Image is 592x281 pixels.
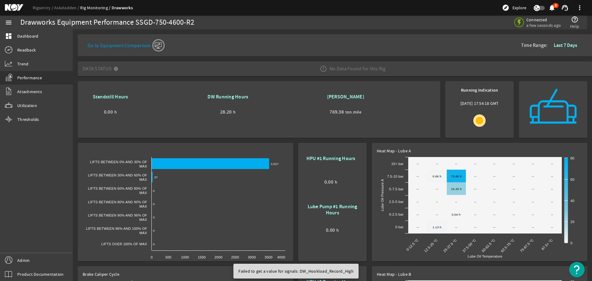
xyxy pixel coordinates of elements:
text: 87.5+ °C [541,238,553,251]
text: 1.13 h [433,225,442,229]
text: 40 [570,199,574,203]
text: 24.45 h [451,187,462,191]
span: Attachments [17,89,42,95]
text: 0.66 h [433,175,442,178]
text: -- [474,162,476,165]
text: Lifts Between 96% and 100% of Max [86,227,147,235]
text: 37.5-50 °C [462,238,477,253]
mat-icon: support_agent [561,4,569,11]
text: -- [417,200,419,204]
text: Lifts Between 90% and 96% of Max [88,213,147,221]
text: -- [532,187,534,191]
span: [DATE] 17:54:18 GMT [460,100,499,109]
text: -- [493,225,495,229]
text: -- [551,225,553,229]
button: more_vert [572,0,587,15]
text: 72.86 h [451,175,462,178]
span: Product Documentation [17,271,64,277]
mat-icon: dashboard [5,32,12,40]
text: 0-12.5 °C [406,238,419,252]
text: 1000 [181,255,189,259]
img: rigsentry-icon-drawworks.png [524,86,582,133]
a: Askeladden [54,5,80,10]
text: 0 [153,242,155,246]
b: [PERSON_NAME] [327,93,364,100]
a: Drawworks [112,5,133,11]
div: Failed to get a value for signals: DW_Hookload_Record_High [233,264,356,279]
text: -- [513,187,515,191]
a: Rig Monitoring [80,5,111,10]
text: -- [493,187,495,191]
text: 0 [153,216,155,219]
text: 0-2.5 bar [389,213,404,216]
a: Go to Equipment Comparison [88,38,163,50]
span: h [233,109,236,115]
span: 0.00 [104,109,113,115]
span: Thresholds [17,116,39,122]
mat-panel-title: Data Status [83,60,121,77]
span: h [114,109,117,115]
text: -- [417,213,419,216]
text: -- [532,200,534,204]
text: 7.5-10 bar [387,175,404,178]
text: -- [532,225,534,229]
div: No Data Found for this Rig [315,60,391,77]
text: -- [474,225,476,229]
mat-icon: notifications [548,4,556,11]
button: 4 [549,5,555,11]
span: Admin [17,257,30,263]
text: -- [436,162,438,165]
div: Time Range: [521,40,587,51]
button: Last 7 Days [549,40,582,51]
text: -- [513,200,515,204]
span: Utilization [17,102,37,109]
text: 60 [570,178,574,181]
text: -- [417,175,419,178]
text: 2500 [231,255,239,259]
span: Explore [512,5,526,11]
text: 0 [153,229,155,232]
button: Explore [499,3,529,13]
text: Lifts Between 60% and 80% of Max [88,187,147,195]
text: -- [532,175,534,178]
text: 4000 [277,255,285,259]
text: -- [436,200,438,204]
span: Help [570,23,579,29]
mat-icon: explore [502,4,509,11]
text: -- [417,162,419,165]
span: Connected [526,17,561,23]
text: 50-62.5 °C [481,238,496,253]
text: 3,527 [271,162,279,166]
text: 0 [570,241,572,245]
text: -- [551,213,553,216]
text: Lifts Between 0% and 30% of Max [90,160,147,168]
text: 0 bar [395,225,404,229]
text: 3000 [248,255,256,259]
text: Lube Oil Pressure A [380,179,384,211]
text: 0.04 h [452,213,461,216]
text: 0 [153,189,155,192]
span: Heat Map - Lube B [377,271,411,277]
text: -- [474,213,476,216]
text: -- [493,213,495,216]
button: Open Resource Center [569,262,585,277]
mat-icon: menu [5,19,12,26]
text: Lifts Between 80% and 90% of Max [88,200,147,208]
text: Lifts Over 100% of Max [101,242,147,246]
text: Lifts Between 30% and 60% of Max [88,173,147,181]
text: 2.5-5 bar [389,200,404,204]
text: -- [436,213,438,216]
text: -- [513,213,515,216]
text: 20 [570,220,574,224]
text: 75-87.5 °C [519,238,534,253]
span: 28.20 [220,109,232,115]
span: Heat Map - Lube A [377,148,411,154]
div: Drawworks Equipment Performance SSGD-750-4600-R2 [20,19,194,26]
span: 0.00 [326,227,335,233]
text: -- [551,200,553,204]
span: Readback [17,47,36,53]
mat-icon: help_outline [571,16,578,23]
span: Dashboard [17,33,38,39]
text: -- [493,175,495,178]
text: -- [417,187,419,191]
